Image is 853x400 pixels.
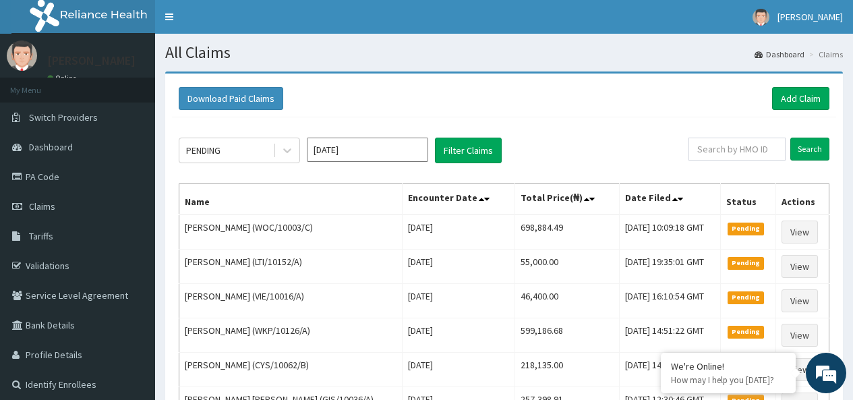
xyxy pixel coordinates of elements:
[782,358,818,381] a: View
[620,318,720,353] td: [DATE] 14:51:22 GMT
[620,250,720,284] td: [DATE] 19:35:01 GMT
[403,250,515,284] td: [DATE]
[620,284,720,318] td: [DATE] 16:10:54 GMT
[179,250,403,284] td: [PERSON_NAME] (LTI/10152/A)
[728,223,765,235] span: Pending
[403,215,515,250] td: [DATE]
[777,11,843,23] span: [PERSON_NAME]
[307,138,428,162] input: Select Month and Year
[620,215,720,250] td: [DATE] 10:09:18 GMT
[775,184,829,215] th: Actions
[515,353,620,387] td: 218,135.00
[782,221,818,244] a: View
[671,374,786,386] p: How may I help you today?
[403,353,515,387] td: [DATE]
[515,284,620,318] td: 46,400.00
[782,255,818,278] a: View
[790,138,829,161] input: Search
[671,360,786,372] div: We're Online!
[728,257,765,269] span: Pending
[720,184,775,215] th: Status
[29,200,55,212] span: Claims
[620,184,720,215] th: Date Filed
[29,141,73,153] span: Dashboard
[186,144,220,157] div: PENDING
[620,353,720,387] td: [DATE] 14:38:26 GMT
[179,284,403,318] td: [PERSON_NAME] (VIE/10016/A)
[29,111,98,123] span: Switch Providers
[29,230,53,242] span: Tariffs
[728,326,765,338] span: Pending
[403,184,515,215] th: Encounter Date
[782,289,818,312] a: View
[515,318,620,353] td: 599,186.68
[165,44,843,61] h1: All Claims
[688,138,786,161] input: Search by HMO ID
[179,184,403,215] th: Name
[515,215,620,250] td: 698,884.49
[47,74,80,83] a: Online
[179,318,403,353] td: [PERSON_NAME] (WKP/10126/A)
[179,215,403,250] td: [PERSON_NAME] (WOC/10003/C)
[782,324,818,347] a: View
[403,284,515,318] td: [DATE]
[515,250,620,284] td: 55,000.00
[179,353,403,387] td: [PERSON_NAME] (CYS/10062/B)
[753,9,769,26] img: User Image
[179,87,283,110] button: Download Paid Claims
[403,318,515,353] td: [DATE]
[435,138,502,163] button: Filter Claims
[728,291,765,304] span: Pending
[772,87,829,110] a: Add Claim
[755,49,804,60] a: Dashboard
[47,55,136,67] p: [PERSON_NAME]
[515,184,620,215] th: Total Price(₦)
[806,49,843,60] li: Claims
[7,40,37,71] img: User Image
